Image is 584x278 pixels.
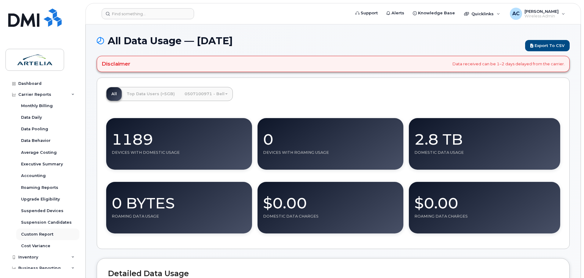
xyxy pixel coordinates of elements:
div: 1189 [112,124,247,150]
a: Export to CSV [525,40,570,51]
a: Top Data Users (>5GB) [122,87,180,101]
div: 0 Bytes [112,187,247,214]
a: All [106,87,122,101]
h4: Disclaimer [102,61,130,67]
div: $0.00 [414,187,555,214]
div: Data received can be 1–2 days delayed from the carrier. [97,56,570,72]
div: 2.8 TB [414,124,555,150]
div: Domestic Data Usage [414,150,555,155]
h2: Detailed Data Usage [108,269,558,278]
a: 0507100971 - Bell [180,87,233,101]
div: $0.00 [263,187,398,214]
div: Roaming Data Charges [414,214,555,219]
h1: All Data Usage — [DATE] [97,35,522,46]
div: 0 [263,124,398,150]
div: Devices With Domestic Usage [112,150,247,155]
div: Roaming Data Usage [112,214,247,219]
div: Domestic Data Charges [263,214,398,219]
div: Devices With Roaming Usage [263,150,398,155]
